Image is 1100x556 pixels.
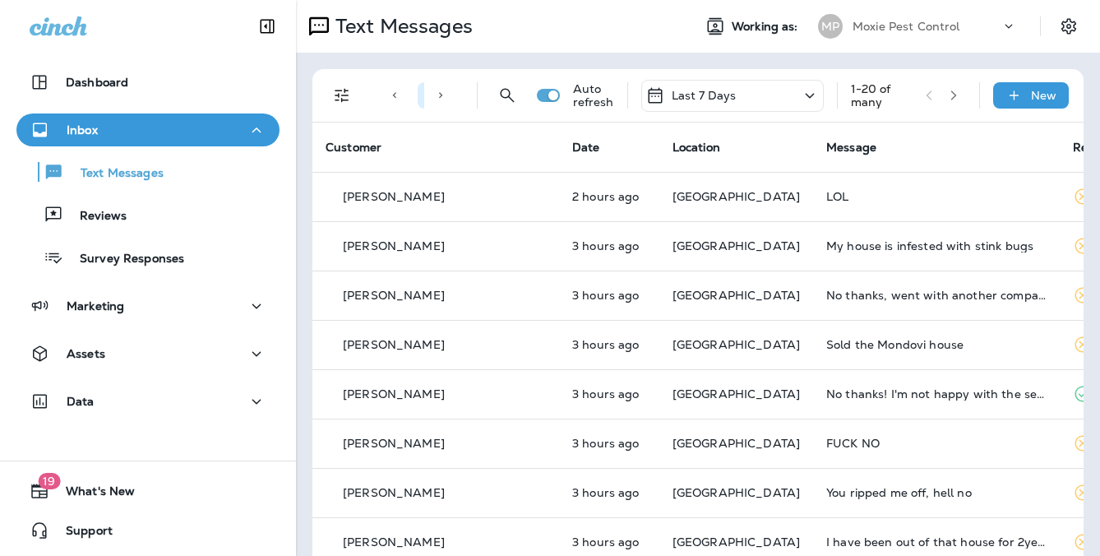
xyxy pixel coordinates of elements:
p: Sep 18, 2025 11:26 AM [572,239,646,253]
div: I have been out of that house for 2years now [826,535,1047,549]
div: Sold the Mondovi house [826,338,1047,351]
p: [PERSON_NAME] [343,289,445,302]
span: [GEOGRAPHIC_DATA] [672,436,800,451]
span: [GEOGRAPHIC_DATA] [672,387,800,401]
p: [PERSON_NAME] [343,437,445,450]
span: Message [826,140,876,155]
p: [PERSON_NAME] [343,535,445,549]
button: Dashboard [16,66,280,99]
p: Sep 18, 2025 11:42 AM [572,190,646,203]
p: Text Messages [64,166,164,182]
button: Data [16,385,280,418]
span: [GEOGRAPHIC_DATA] [672,485,800,500]
div: 1 - 20 of many [851,82,913,109]
p: Assets [67,347,105,360]
button: Search Messages [491,79,524,112]
div: No thanks, went with another company [826,289,1047,302]
p: Last 7 Days [672,89,737,102]
p: Data [67,395,95,408]
div: My house is infested with stink bugs [826,239,1047,253]
span: Working as: [732,20,802,34]
p: [PERSON_NAME] [343,239,445,253]
span: [GEOGRAPHIC_DATA] [672,535,800,549]
p: Moxie Pest Control [853,20,960,33]
span: [GEOGRAPHIC_DATA] [672,239,800,253]
button: Inbox [16,114,280,146]
p: Auto refresh [573,82,614,109]
div: LOL [826,190,1047,203]
button: Settings [1054,12,1084,41]
p: Text Messages [329,14,473,39]
p: New [1031,89,1056,102]
button: Text Messages [16,155,280,189]
span: [GEOGRAPHIC_DATA] [672,288,800,303]
button: Support [16,514,280,547]
button: Marketing [16,290,280,322]
p: Survey Responses [63,252,184,267]
span: [GEOGRAPHIC_DATA] [672,189,800,204]
span: [GEOGRAPHIC_DATA] [672,337,800,352]
button: Filters [326,79,358,112]
button: Reviews [16,197,280,232]
span: Date [572,140,600,155]
button: Survey Responses [16,240,280,275]
button: Collapse Sidebar [244,10,290,43]
p: Marketing [67,299,124,313]
p: [PERSON_NAME] [343,486,445,499]
span: Support [49,524,113,544]
button: Assets [16,337,280,370]
div: MP [818,14,843,39]
button: 19What's New [16,475,280,507]
div: You ripped me off, hell no [826,486,1047,499]
p: [PERSON_NAME] [343,190,445,203]
span: 19 [38,473,60,489]
p: Sep 18, 2025 11:10 AM [572,437,646,450]
p: Sep 18, 2025 11:21 AM [572,289,646,302]
p: Reviews [63,209,127,225]
p: Dashboard [66,76,128,89]
p: Inbox [67,123,98,137]
div: FUCK NO [826,437,1047,450]
p: [PERSON_NAME] [343,338,445,351]
p: Sep 18, 2025 11:07 AM [572,486,646,499]
p: [PERSON_NAME] [343,387,445,401]
p: Sep 18, 2025 11:14 AM [572,338,646,351]
p: Sep 18, 2025 11:06 AM [572,535,646,549]
span: What's New [49,484,135,504]
span: Location [672,140,720,155]
p: Sep 18, 2025 11:12 AM [572,387,646,401]
span: Customer [326,140,381,155]
div: No thanks! I'm not happy with the service [826,387,1047,401]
